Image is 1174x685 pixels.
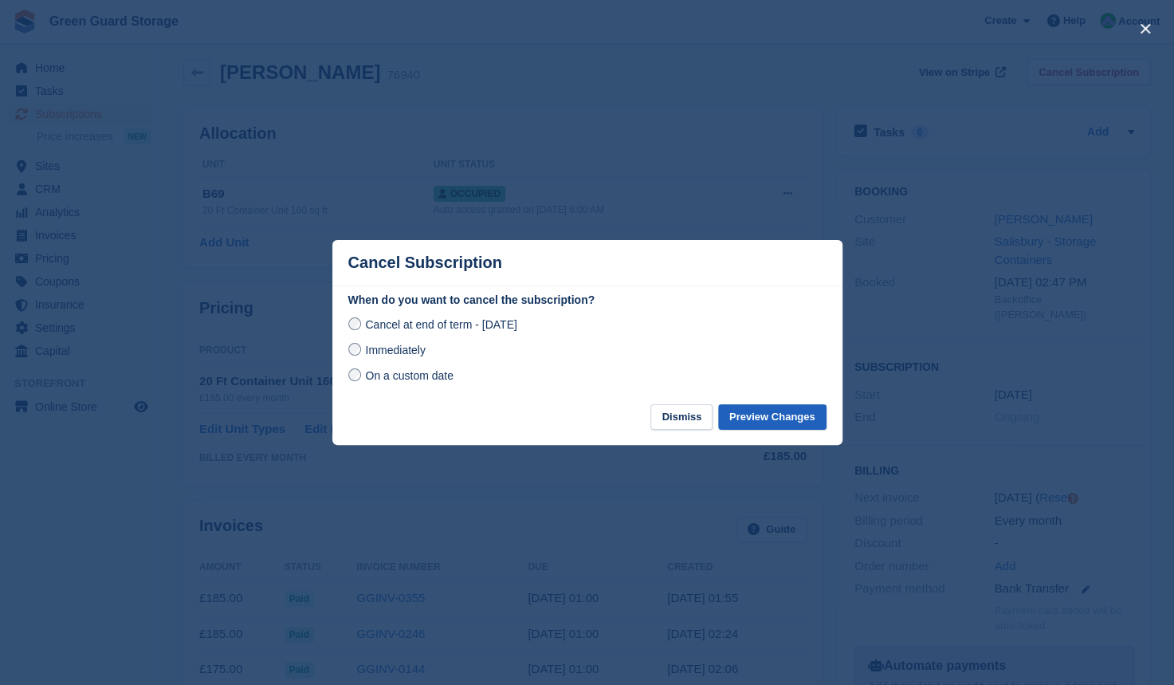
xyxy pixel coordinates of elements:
[348,292,827,309] label: When do you want to cancel the subscription?
[365,344,425,356] span: Immediately
[348,368,361,381] input: On a custom date
[348,343,361,356] input: Immediately
[348,317,361,330] input: Cancel at end of term - [DATE]
[348,254,502,272] p: Cancel Subscription
[650,404,713,431] button: Dismiss
[365,318,516,331] span: Cancel at end of term - [DATE]
[1133,16,1158,41] button: close
[365,369,454,382] span: On a custom date
[718,404,827,431] button: Preview Changes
